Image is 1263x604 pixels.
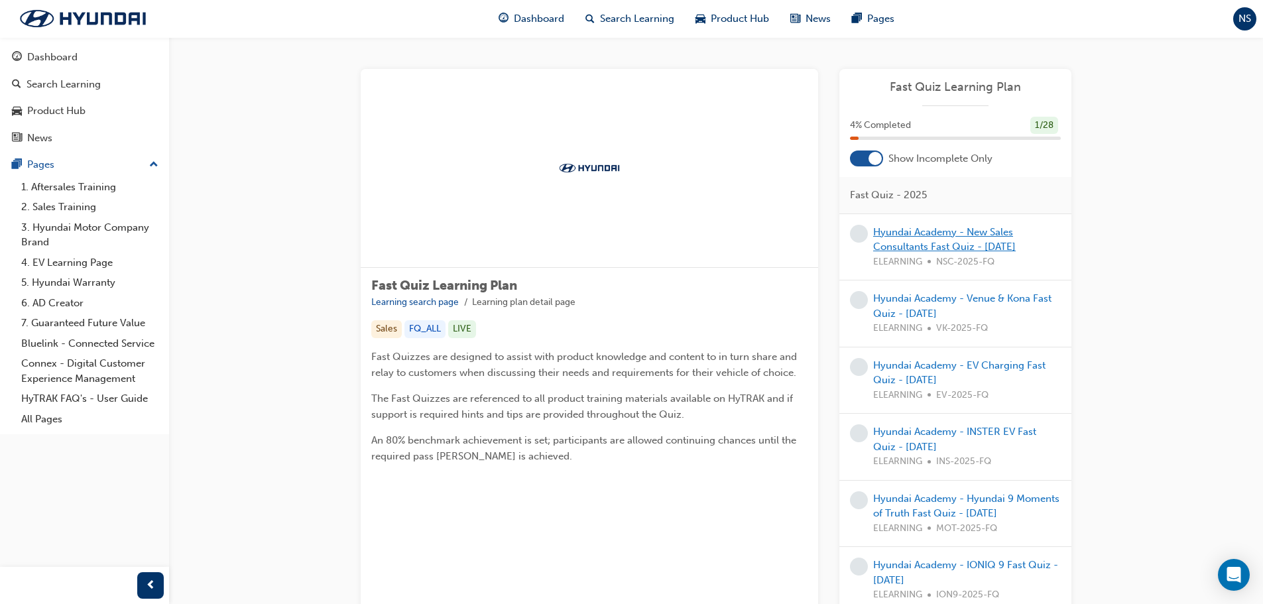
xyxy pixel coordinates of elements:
[16,272,164,293] a: 5. Hyundai Warranty
[585,11,595,27] span: search-icon
[936,521,997,536] span: MOT-2025-FQ
[27,77,101,92] div: Search Learning
[27,131,52,146] div: News
[16,197,164,217] a: 2. Sales Training
[5,72,164,97] a: Search Learning
[499,11,509,27] span: guage-icon
[850,291,868,309] span: learningRecordVerb_NONE-icon
[850,118,911,133] span: 4 % Completed
[873,359,1046,387] a: Hyundai Academy - EV Charging Fast Quiz - [DATE]
[12,105,22,117] span: car-icon
[488,5,575,32] a: guage-iconDashboard
[1218,559,1250,591] div: Open Intercom Messenger
[806,11,831,27] span: News
[7,5,159,32] img: Trak
[5,152,164,177] button: Pages
[873,292,1052,320] a: Hyundai Academy - Venue & Kona Fast Quiz - [DATE]
[790,11,800,27] span: news-icon
[16,217,164,253] a: 3. Hyundai Motor Company Brand
[873,426,1036,453] a: Hyundai Academy - INSTER EV Fast Quiz - [DATE]
[1238,11,1251,27] span: NS
[149,156,158,174] span: up-icon
[936,454,991,469] span: INS-2025-FQ
[873,321,922,336] span: ELEARNING
[850,358,868,376] span: learningRecordVerb_NONE-icon
[371,434,799,462] span: An 80% benchmark achievement is set; participants are allowed continuing chances until the requir...
[873,226,1016,253] a: Hyundai Academy - New Sales Consultants Fast Quiz - [DATE]
[371,393,796,420] span: The Fast Quizzes are referenced to all product training materials available on HyTRAK and if supp...
[16,313,164,333] a: 7. Guaranteed Future Value
[850,80,1061,95] a: Fast Quiz Learning Plan
[12,133,22,145] span: news-icon
[16,353,164,389] a: Connex - Digital Customer Experience Management
[873,587,922,603] span: ELEARNING
[404,320,446,338] div: FQ_ALL
[873,255,922,270] span: ELEARNING
[12,52,22,64] span: guage-icon
[695,11,705,27] span: car-icon
[5,99,164,123] a: Product Hub
[16,293,164,314] a: 6. AD Creator
[841,5,905,32] a: pages-iconPages
[16,333,164,354] a: Bluelink - Connected Service
[371,351,800,379] span: Fast Quizzes are designed to assist with product knowledge and content to in turn share and relay...
[12,159,22,171] span: pages-icon
[553,161,626,174] img: Trak
[600,11,674,27] span: Search Learning
[514,11,564,27] span: Dashboard
[867,11,894,27] span: Pages
[780,5,841,32] a: news-iconNews
[873,388,922,403] span: ELEARNING
[850,558,868,575] span: learningRecordVerb_NONE-icon
[27,103,86,119] div: Product Hub
[16,253,164,273] a: 4. EV Learning Page
[936,587,999,603] span: ION9-2025-FQ
[936,321,988,336] span: VK-2025-FQ
[16,409,164,430] a: All Pages
[850,225,868,243] span: learningRecordVerb_NONE-icon
[850,424,868,442] span: learningRecordVerb_NONE-icon
[873,521,922,536] span: ELEARNING
[5,42,164,152] button: DashboardSearch LearningProduct HubNews
[873,559,1058,586] a: Hyundai Academy - IONIQ 9 Fast Quiz - [DATE]
[16,177,164,198] a: 1. Aftersales Training
[852,11,862,27] span: pages-icon
[873,454,922,469] span: ELEARNING
[936,255,994,270] span: NSC-2025-FQ
[850,188,927,203] span: Fast Quiz - 2025
[575,5,685,32] a: search-iconSearch Learning
[27,50,78,65] div: Dashboard
[1233,7,1256,30] button: NS
[146,577,156,594] span: prev-icon
[16,389,164,409] a: HyTRAK FAQ's - User Guide
[685,5,780,32] a: car-iconProduct Hub
[936,388,989,403] span: EV-2025-FQ
[873,493,1059,520] a: Hyundai Academy - Hyundai 9 Moments of Truth Fast Quiz - [DATE]
[5,45,164,70] a: Dashboard
[888,151,992,166] span: Show Incomplete Only
[472,295,575,310] li: Learning plan detail page
[850,491,868,509] span: learningRecordVerb_NONE-icon
[12,79,21,91] span: search-icon
[711,11,769,27] span: Product Hub
[5,126,164,151] a: News
[371,296,459,308] a: Learning search page
[371,320,402,338] div: Sales
[1030,117,1058,135] div: 1 / 28
[448,320,476,338] div: LIVE
[27,157,54,172] div: Pages
[371,278,517,293] span: Fast Quiz Learning Plan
